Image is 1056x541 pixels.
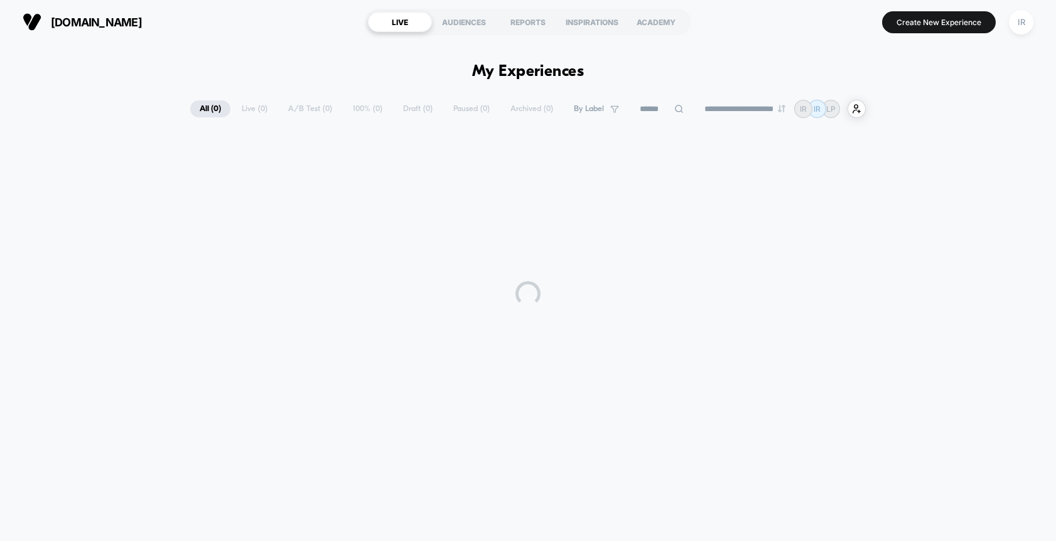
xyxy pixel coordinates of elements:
img: Visually logo [23,13,41,31]
span: [DOMAIN_NAME] [51,16,142,29]
p: LP [826,104,836,114]
p: IR [814,104,821,114]
img: end [778,105,785,112]
p: IR [800,104,807,114]
div: AUDIENCES [432,12,496,32]
span: By Label [574,104,604,114]
button: [DOMAIN_NAME] [19,12,146,32]
button: IR [1005,9,1037,35]
h1: My Experiences [472,63,585,81]
div: LIVE [368,12,432,32]
span: All ( 0 ) [190,100,230,117]
div: REPORTS [496,12,560,32]
div: INSPIRATIONS [560,12,624,32]
div: IR [1009,10,1033,35]
button: Create New Experience [882,11,996,33]
div: ACADEMY [624,12,688,32]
